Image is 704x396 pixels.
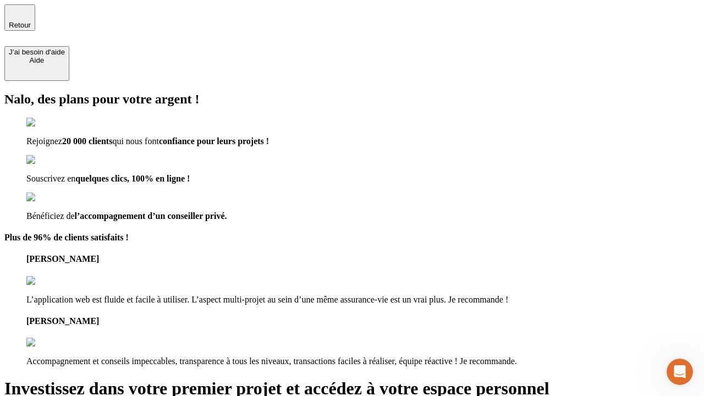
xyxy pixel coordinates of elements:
img: reviews stars [26,338,81,348]
span: Bénéficiez de [26,211,75,221]
div: J’ai besoin d'aide [9,48,65,56]
div: Aide [9,56,65,64]
iframe: Intercom live chat [667,359,693,385]
img: reviews stars [26,276,81,286]
span: qui nous font [112,136,158,146]
span: quelques clics, 100% en ligne ! [75,174,190,183]
p: L’application web est fluide et facile à utiliser. L’aspect multi-projet au sein d’une même assur... [26,295,700,305]
img: checkmark [26,193,74,202]
button: J’ai besoin d'aideAide [4,46,69,81]
img: checkmark [26,118,74,128]
img: checkmark [26,155,74,165]
h4: Plus de 96% de clients satisfaits ! [4,233,700,243]
span: Rejoignez [26,136,62,146]
h4: [PERSON_NAME] [26,254,700,264]
button: Retour [4,4,35,31]
h2: Nalo, des plans pour votre argent ! [4,92,700,107]
span: confiance pour leurs projets ! [159,136,269,146]
h4: [PERSON_NAME] [26,316,700,326]
span: l’accompagnement d’un conseiller privé. [75,211,227,221]
span: Retour [9,21,31,29]
span: 20 000 clients [62,136,113,146]
span: Souscrivez en [26,174,75,183]
p: Accompagnement et conseils impeccables, transparence à tous les niveaux, transactions faciles à r... [26,356,700,366]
